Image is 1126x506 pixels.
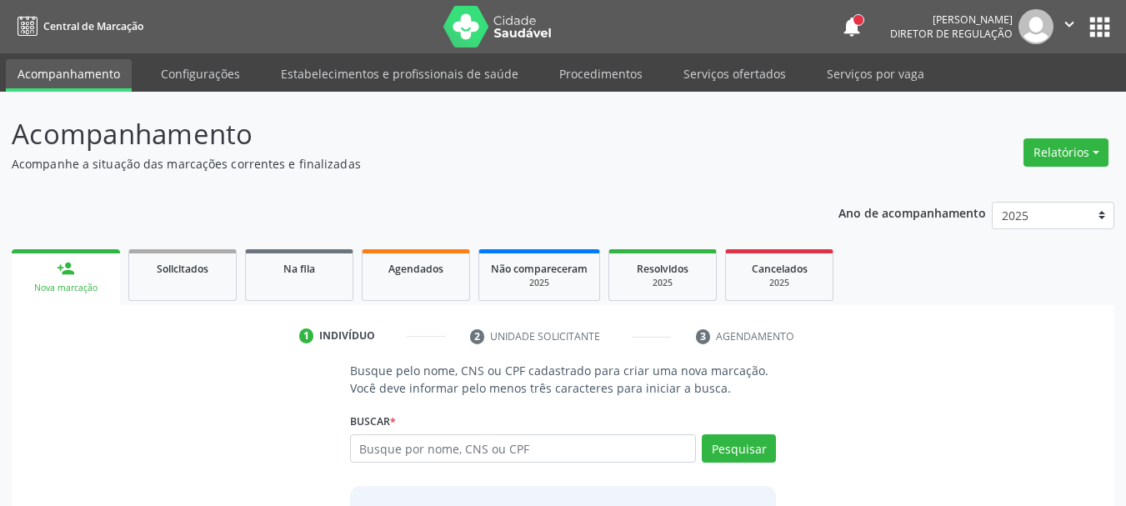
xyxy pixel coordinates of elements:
[299,328,314,343] div: 1
[672,59,798,88] a: Serviços ofertados
[621,277,704,289] div: 2025
[738,277,821,289] div: 2025
[702,434,776,463] button: Pesquisar
[840,15,863,38] button: notifications
[283,262,315,276] span: Na fila
[637,262,688,276] span: Resolvidos
[815,59,936,88] a: Serviços por vaga
[350,362,777,397] p: Busque pelo nome, CNS ou CPF cadastrado para criar uma nova marcação. Você deve informar pelo men...
[350,434,697,463] input: Busque por nome, CNS ou CPF
[491,277,588,289] div: 2025
[6,59,132,92] a: Acompanhamento
[1018,9,1053,44] img: img
[1023,138,1108,167] button: Relatórios
[838,202,986,223] p: Ano de acompanhamento
[57,259,75,278] div: person_add
[149,59,252,88] a: Configurações
[491,262,588,276] span: Não compareceram
[548,59,654,88] a: Procedimentos
[23,282,108,294] div: Nova marcação
[1085,13,1114,42] button: apps
[269,59,530,88] a: Estabelecimentos e profissionais de saúde
[43,19,143,33] span: Central de Marcação
[1053,9,1085,44] button: 
[12,13,143,40] a: Central de Marcação
[12,155,783,173] p: Acompanhe a situação das marcações correntes e finalizadas
[1060,15,1078,33] i: 
[157,262,208,276] span: Solicitados
[388,262,443,276] span: Agendados
[319,328,375,343] div: Indivíduo
[752,262,808,276] span: Cancelados
[350,408,396,434] label: Buscar
[890,27,1013,41] span: Diretor de regulação
[12,113,783,155] p: Acompanhamento
[890,13,1013,27] div: [PERSON_NAME]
